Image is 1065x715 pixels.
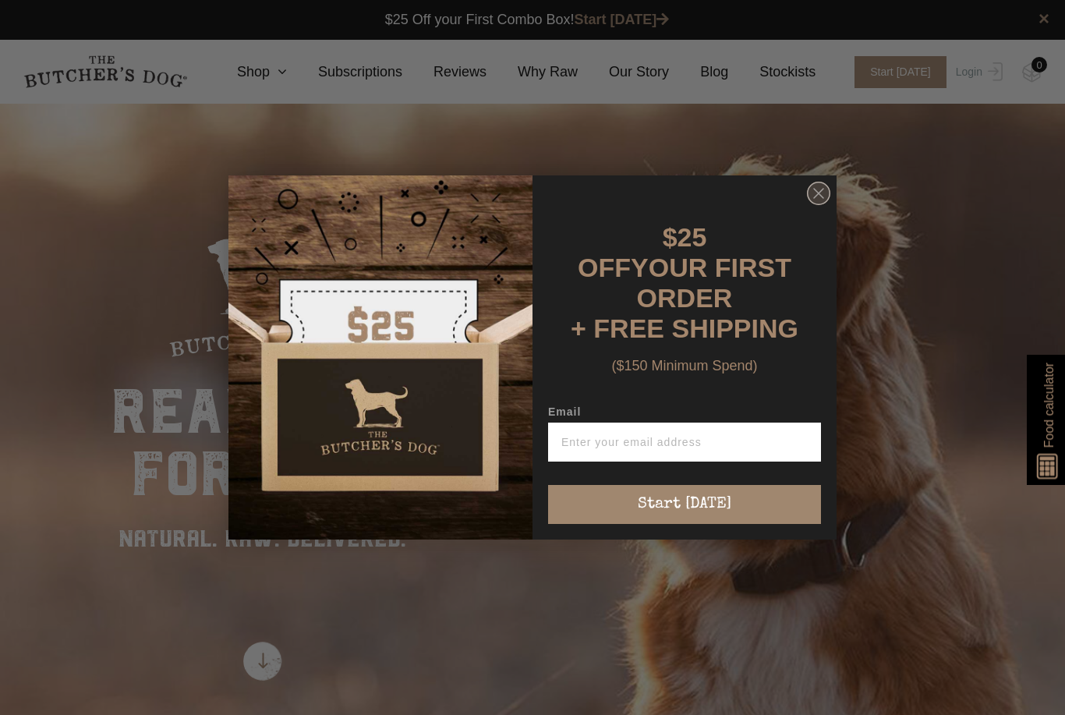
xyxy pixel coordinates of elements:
img: d0d537dc-5429-4832-8318-9955428ea0a1.jpeg [228,175,532,540]
span: Food calculator [1039,363,1058,448]
input: Enter your email address [548,423,821,462]
span: ($150 Minimum Spend) [611,358,757,373]
span: $25 OFF [578,222,706,282]
label: Email [548,405,821,423]
span: YOUR FIRST ORDER + FREE SHIPPING [571,253,798,343]
button: Close dialog [807,182,830,205]
button: Start [DATE] [548,485,821,524]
